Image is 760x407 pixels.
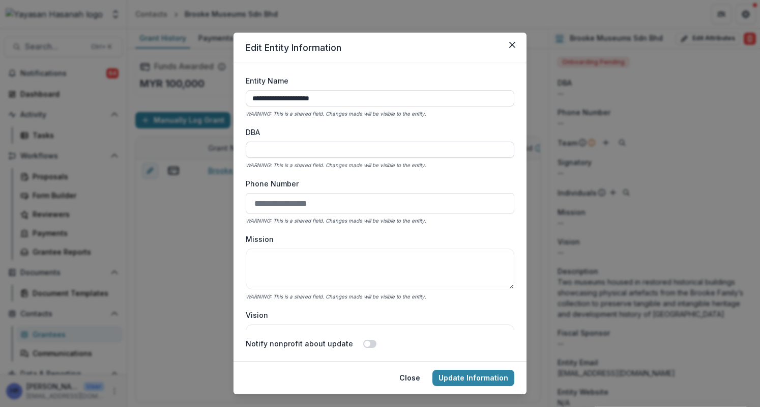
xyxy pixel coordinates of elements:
[393,370,426,386] button: Close
[432,370,514,386] button: Update Information
[246,218,426,224] i: WARNING: This is a shared field. Changes made will be visible to the entity.
[246,111,426,117] i: WARNING: This is a shared field. Changes made will be visible to the entity.
[246,127,508,138] label: DBA
[246,234,508,245] label: Mission
[246,178,508,189] label: Phone Number
[246,310,508,320] label: Vision
[246,338,353,349] label: Notify nonprofit about update
[246,293,426,300] i: WARNING: This is a shared field. Changes made will be visible to the entity.
[504,37,520,53] button: Close
[246,162,426,168] i: WARNING: This is a shared field. Changes made will be visible to the entity.
[233,33,527,63] header: Edit Entity Information
[246,75,508,86] label: Entity Name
